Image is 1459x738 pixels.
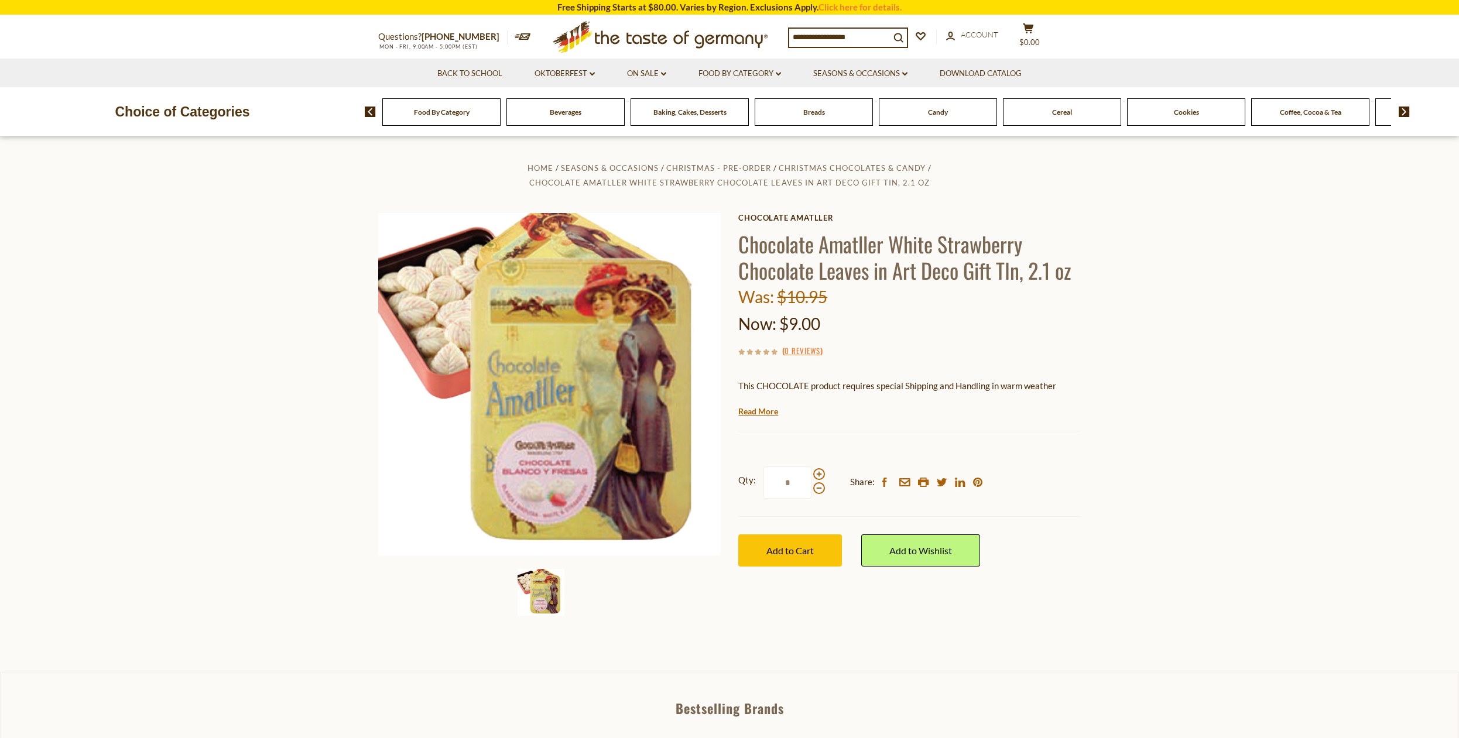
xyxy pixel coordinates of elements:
[550,108,581,116] a: Beverages
[738,314,776,334] label: Now:
[766,545,814,556] span: Add to Cart
[940,67,1022,80] a: Download Catalog
[1399,107,1410,117] img: next arrow
[1019,37,1040,47] span: $0.00
[803,108,825,116] a: Breads
[782,345,823,356] span: ( )
[749,402,1081,417] li: We will ship this product in heat-protective packaging and ice during warm weather months or to w...
[961,30,998,39] span: Account
[365,107,376,117] img: previous arrow
[529,178,929,187] a: Chocolate Amatller White Strawberry Chocolate Leaves in Art Deco Gift TIn, 2.1 oz
[422,31,499,42] a: [PHONE_NUMBER]
[1280,108,1341,116] a: Coffee, Cocoa & Tea
[946,29,998,42] a: Account
[1,702,1458,715] div: Bestselling Brands
[535,67,595,80] a: Oktoberfest
[378,213,721,555] img: Chocolate Amatller White Strawberry Chocolate Leaves in Art Deco Gift TIn, 2.1 oz
[928,108,948,116] a: Candy
[666,163,771,173] a: Christmas - PRE-ORDER
[528,163,553,173] a: Home
[738,231,1081,283] h1: Chocolate Amatller White Strawberry Chocolate Leaves in Art Deco Gift TIn, 2.1 oz
[818,2,902,12] a: Click here for details.
[1174,108,1199,116] a: Cookies
[653,108,727,116] a: Baking, Cakes, Desserts
[763,466,811,499] input: Qty:
[738,379,1081,393] p: This CHOCOLATE product requires special Shipping and Handling in warm weather
[779,163,926,173] a: Christmas Chocolates & Candy
[785,345,820,358] a: 0 Reviews
[738,473,756,488] strong: Qty:
[378,43,478,50] span: MON - FRI, 9:00AM - 5:00PM (EST)
[813,67,907,80] a: Seasons & Occasions
[518,569,564,616] img: Chocolate Amatller White Strawberry Chocolate Leaves in Art Deco Gift TIn, 2.1 oz
[627,67,666,80] a: On Sale
[414,108,470,116] a: Food By Category
[738,534,842,567] button: Add to Cart
[738,213,1081,222] a: Chocolate Amatller
[698,67,781,80] a: Food By Category
[738,406,778,417] a: Read More
[779,314,820,334] span: $9.00
[738,287,774,307] label: Was:
[378,29,508,44] p: Questions?
[861,534,980,567] a: Add to Wishlist
[850,475,875,489] span: Share:
[561,163,659,173] a: Seasons & Occasions
[777,287,827,307] span: $10.95
[437,67,502,80] a: Back to School
[1052,108,1072,116] a: Cereal
[1011,23,1046,52] button: $0.00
